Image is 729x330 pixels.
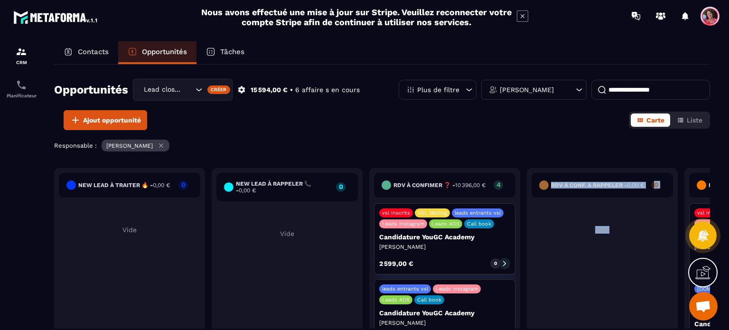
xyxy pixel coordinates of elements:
p: Leads ADS [382,297,410,303]
p: 0 [178,181,188,188]
p: [PERSON_NAME] [500,86,554,93]
p: [PERSON_NAME] [106,142,153,149]
h6: New lead à traiter 🔥 - [78,182,170,189]
span: Lead closing [141,85,184,95]
a: formationformationCRM [2,39,40,72]
p: • [290,85,293,94]
span: 10 396,00 € [455,182,486,189]
p: Leads Instagram [382,221,424,227]
p: 2 599,00 € [379,260,413,267]
p: [PERSON_NAME] [379,319,510,327]
p: vsl inscrits [382,210,410,216]
p: Call book [467,221,491,227]
p: Contacts [78,47,109,56]
p: 0 [494,260,497,267]
p: CRM [2,60,40,65]
p: 0 [651,181,661,188]
p: VSL Mailing [418,210,447,216]
span: Liste [687,116,702,124]
p: Tâches [220,47,244,56]
img: scheduler [16,79,27,91]
div: Créer [207,85,231,94]
a: Contacts [54,41,118,64]
p: leads entrants vsl [382,286,428,292]
p: 4 [494,181,503,188]
a: schedulerschedulerPlanificateur [2,72,40,105]
a: Ouvrir le chat [689,292,718,321]
h6: New lead à RAPPELER 📞 - [236,180,331,194]
h6: RDV à confimer ❓ - [393,182,486,189]
p: 6 affaire s en cours [295,85,360,94]
h2: Nous avons effectué une mise à jour sur Stripe. Veuillez reconnecter votre compte Stripe afin de ... [201,7,512,27]
div: Search for option [133,79,233,101]
span: 0,00 € [153,182,170,189]
p: 15 594,00 € [251,85,288,94]
span: 0,00 € [627,182,644,189]
p: vsl inscrits [697,210,725,216]
h6: RDV à conf. A RAPPELER - [551,182,644,189]
p: Leads ADS [432,221,459,227]
p: Opportunités [142,47,187,56]
a: Tâches [196,41,254,64]
p: Leads Instagram [436,286,478,292]
p: Responsable : [54,142,97,149]
a: Opportunités [118,41,196,64]
p: Vide [216,230,358,237]
button: Carte [631,113,670,127]
span: Ajout opportunité [83,115,141,125]
h2: Opportunités [54,80,128,99]
p: Candidature YouGC Academy [379,309,510,317]
input: Search for option [184,85,193,95]
p: [PERSON_NAME] [379,243,510,251]
p: Call book [417,297,441,303]
span: Carte [646,116,664,124]
p: Planificateur [2,93,40,98]
p: Plus de filtre [417,86,459,93]
button: Liste [671,113,708,127]
span: 0,00 € [239,187,256,194]
p: Vide [532,226,673,234]
img: logo [13,9,99,26]
p: Candidature YouGC Academy [379,233,510,241]
p: Vide [59,226,200,234]
button: Ajout opportunité [64,110,147,130]
p: leads entrants vsl [455,210,501,216]
p: 0 [336,183,346,190]
img: formation [16,46,27,57]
